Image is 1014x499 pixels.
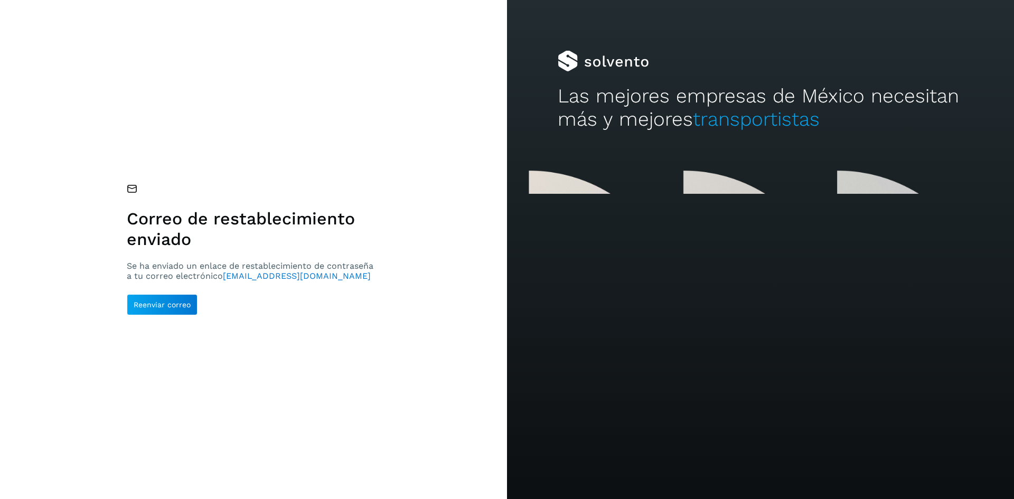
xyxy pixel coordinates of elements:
h2: Las mejores empresas de México necesitan más y mejores [558,84,963,131]
h1: Correo de restablecimiento enviado [127,209,378,249]
span: Reenviar correo [134,301,191,308]
button: Reenviar correo [127,294,198,315]
p: Se ha enviado un enlace de restablecimiento de contraseña a tu correo electrónico [127,261,378,281]
span: [EMAIL_ADDRESS][DOMAIN_NAME] [223,271,371,281]
span: transportistas [693,108,820,130]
